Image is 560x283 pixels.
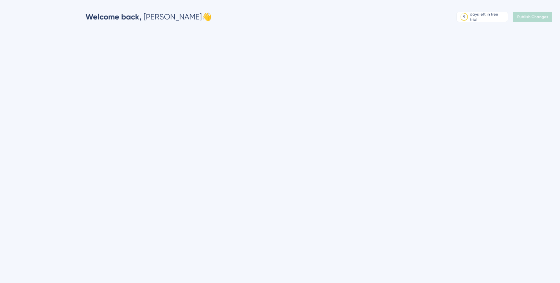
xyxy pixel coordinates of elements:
[86,12,212,22] div: [PERSON_NAME] 👋
[517,14,548,19] span: Publish Changes
[463,14,465,19] div: 9
[86,12,142,21] span: Welcome back,
[470,12,506,22] div: days left in free trial
[513,12,552,22] button: Publish Changes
